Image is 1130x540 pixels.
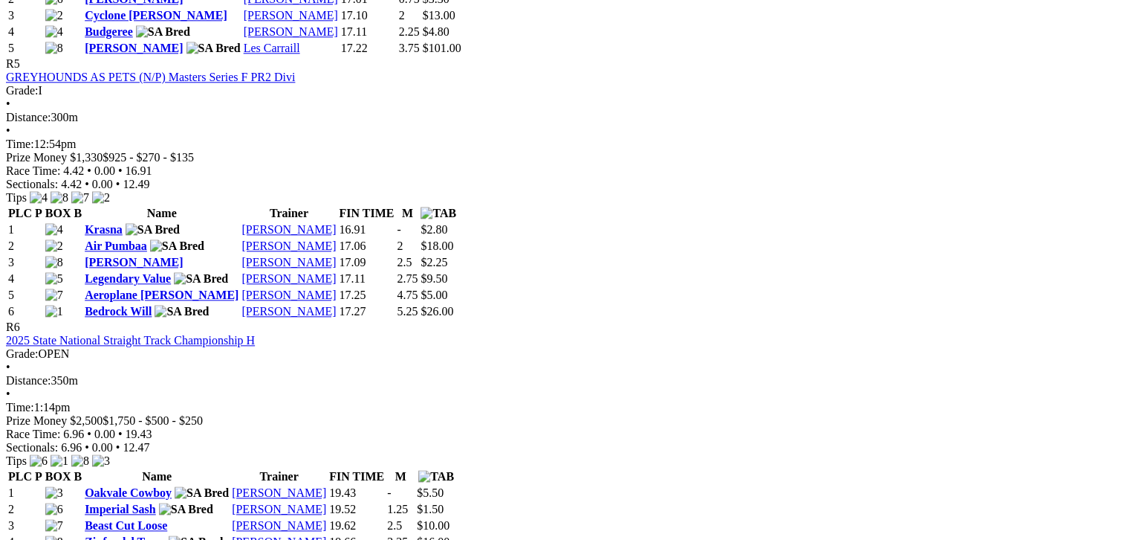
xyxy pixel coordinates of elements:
[45,240,63,253] img: 2
[420,289,447,301] span: $5.00
[6,334,255,347] a: 2025 State National Straight Track Championship H
[339,271,395,286] td: 17.11
[7,25,43,39] td: 4
[174,272,228,286] img: SA Bred
[116,441,120,454] span: •
[7,502,43,517] td: 2
[423,42,461,54] span: $101.00
[92,454,110,468] img: 3
[6,454,27,467] span: Tips
[6,414,1124,428] div: Prize Money $2,500
[340,41,397,56] td: 17.22
[397,240,403,252] text: 2
[6,84,1124,97] div: I
[417,503,444,515] span: $1.50
[241,240,336,252] a: [PERSON_NAME]
[126,164,152,177] span: 16.91
[6,164,60,177] span: Race Time:
[7,255,43,270] td: 3
[6,401,34,414] span: Time:
[340,25,397,39] td: 17.11
[61,178,82,190] span: 4.42
[116,178,120,190] span: •
[420,305,453,318] span: $26.00
[30,454,48,468] img: 6
[6,321,20,333] span: R6
[339,222,395,237] td: 16.91
[45,519,63,533] img: 7
[7,486,43,501] td: 1
[85,305,152,318] a: Bedrock Will
[6,347,1124,361] div: OPEN
[387,503,408,515] text: 1.25
[126,223,180,237] img: SA Bred
[84,469,230,484] th: Name
[241,206,337,221] th: Trainer
[339,304,395,319] td: 17.27
[399,42,420,54] text: 3.75
[30,191,48,205] img: 4
[244,25,338,38] a: [PERSON_NAME]
[6,71,295,83] a: GREYHOUNDS AS PETS (N/P) Masters Series F PR2 Divi
[45,470,71,483] span: BOX
[328,518,385,533] td: 19.62
[123,441,149,454] span: 12.47
[87,164,91,177] span: •
[51,191,68,205] img: 8
[397,272,418,285] text: 2.75
[35,207,42,219] span: P
[231,469,327,484] th: Trainer
[420,240,453,252] span: $18.00
[6,111,51,123] span: Distance:
[85,519,167,532] a: Beast Cut Loose
[6,178,58,190] span: Sectionals:
[7,271,43,286] td: 4
[6,441,58,454] span: Sectionals:
[397,223,400,236] text: -
[159,503,213,516] img: SA Bred
[85,223,123,236] a: Krasna
[417,486,444,499] span: $5.50
[6,428,60,440] span: Race Time:
[45,289,63,302] img: 7
[92,191,110,205] img: 2
[85,503,156,515] a: Imperial Sash
[423,25,449,38] span: $4.80
[423,9,455,22] span: $13.00
[6,191,27,204] span: Tips
[103,414,203,427] span: $1,750 - $500 - $250
[6,111,1124,124] div: 300m
[420,272,447,285] span: $9.50
[186,42,241,55] img: SA Bred
[94,428,115,440] span: 0.00
[150,240,204,253] img: SA Bred
[126,428,152,440] span: 19.43
[85,289,238,301] a: Aeroplane [PERSON_NAME]
[136,25,190,39] img: SA Bred
[7,222,43,237] td: 1
[45,256,63,269] img: 8
[232,486,326,499] a: [PERSON_NAME]
[7,41,43,56] td: 5
[85,272,171,285] a: Legendary Value
[397,305,418,318] text: 5.25
[7,239,43,254] td: 2
[241,272,336,285] a: [PERSON_NAME]
[417,519,449,532] span: $10.00
[7,304,43,319] td: 6
[45,207,71,219] span: BOX
[328,502,385,517] td: 19.52
[92,178,113,190] span: 0.00
[387,486,391,499] text: -
[232,503,326,515] a: [PERSON_NAME]
[328,486,385,501] td: 19.43
[175,486,229,500] img: SA Bred
[244,42,300,54] a: Les Carraill
[7,288,43,303] td: 5
[241,305,336,318] a: [PERSON_NAME]
[6,374,51,387] span: Distance:
[85,441,89,454] span: •
[85,256,183,269] a: [PERSON_NAME]
[71,191,89,205] img: 7
[6,97,10,110] span: •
